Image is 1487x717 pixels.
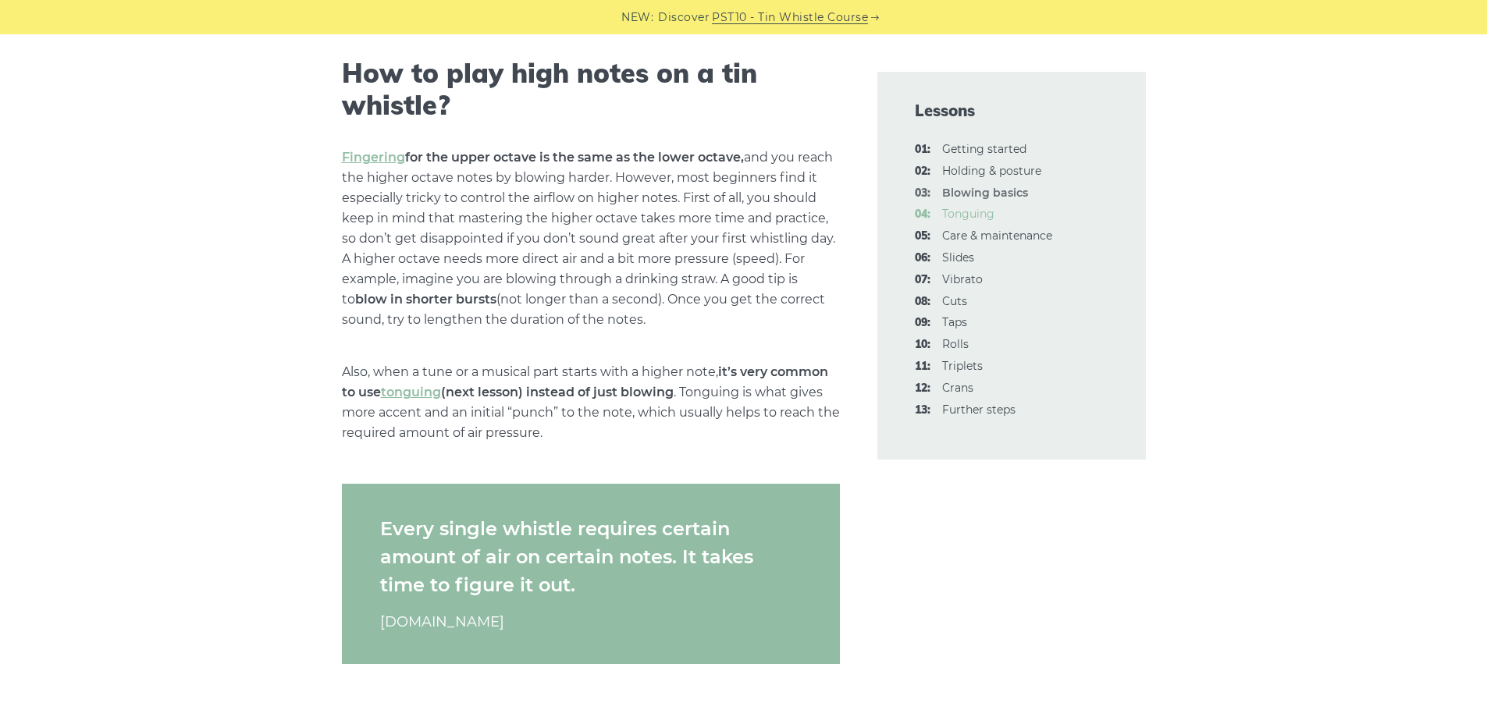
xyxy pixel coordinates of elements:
span: 02: [915,162,930,181]
a: 08:Cuts [942,294,967,308]
a: 01:Getting started [942,142,1026,156]
a: 06:Slides [942,250,974,264]
h2: How to play high notes on a tin whistle? [342,58,840,122]
a: Fingering [342,150,405,165]
span: 09: [915,314,930,332]
span: 08: [915,293,930,311]
span: 10: [915,335,930,354]
span: 05: [915,227,930,246]
span: NEW: [621,9,653,27]
a: 10:Rolls [942,337,969,351]
a: 07:Vibrato [942,272,983,286]
span: Discover [658,9,710,27]
span: 13: [915,401,930,420]
p: Every single whistle requires certain amount of air on certain notes. It takes time to figure it ... [380,515,802,599]
a: 13:Further steps [942,403,1016,417]
p: and you reach the higher octave notes by blowing harder. However, most beginners find it especial... [342,147,840,330]
a: 04:Tonguing [942,207,994,221]
strong: for the upper octave is the same as the lower octave, [342,150,744,165]
span: 11: [915,357,930,376]
span: 03: [915,184,930,203]
span: 07: [915,271,930,289]
strong: Blowing basics [942,186,1028,200]
a: 12:Crans [942,381,973,395]
span: 06: [915,249,930,268]
cite: [DOMAIN_NAME] [380,612,802,633]
span: 04: [915,205,930,224]
strong: blow in shorter bursts [355,292,496,307]
a: 02:Holding & posture [942,164,1041,178]
span: 01: [915,140,930,159]
span: 12: [915,379,930,398]
span: Lessons [915,100,1108,122]
a: 09:Taps [942,315,967,329]
a: PST10 - Tin Whistle Course [712,9,868,27]
a: 05:Care & maintenance [942,229,1052,243]
a: tonguing [381,385,441,399]
a: 11:Triplets [942,359,983,373]
p: Also, when a tune or a musical part starts with a higher note, . Tonguing is what gives more acce... [342,362,840,443]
